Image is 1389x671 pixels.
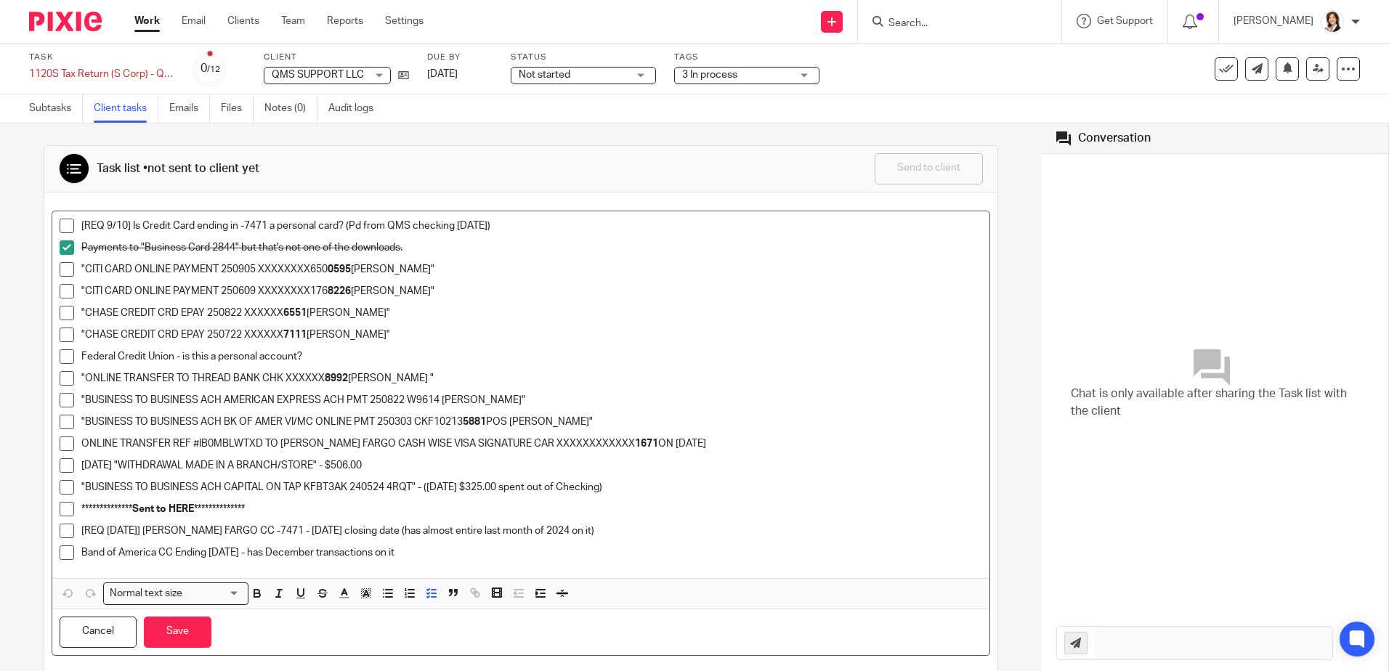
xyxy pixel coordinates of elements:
[272,70,364,80] span: QMS SUPPORT LLC
[1071,386,1359,420] span: Chat is only available after sharing the Task list with the client
[81,524,983,538] p: [REQ [DATE]] [PERSON_NAME] FARGO CC -7471 - [DATE] closing date (has almost entire last month of ...
[81,240,983,255] p: Payments to "Business Card 2844" but that's not one of the downloads.
[81,306,983,320] p: "CHASE CREDIT CRD EPAY 250822 XXXXXX [PERSON_NAME]"
[81,262,983,277] p: "CITI CARD ONLINE PAYMENT 250905 XXXXXXXX650 [PERSON_NAME]"
[182,14,206,28] a: Email
[327,14,363,28] a: Reports
[81,349,983,364] p: Federal Credit Union - is this a personal account?
[103,582,248,605] div: Search for option
[264,52,409,63] label: Client
[227,14,259,28] a: Clients
[1234,14,1313,28] p: [PERSON_NAME]
[328,94,384,123] a: Audit logs
[144,617,211,648] button: Save
[328,286,351,296] strong: 8226
[875,153,983,184] button: Send to client
[221,94,254,123] a: Files
[201,60,220,77] div: 0
[29,12,102,31] img: Pixie
[463,417,486,427] strong: 5881
[519,70,570,80] span: Not started
[427,52,493,63] label: Due by
[81,545,983,560] p: Band of America CC Ending [DATE] - has December transactions on it
[81,284,983,298] p: "CITI CARD ONLINE PAYMENT 250609 XXXXXXXX176 [PERSON_NAME]"
[29,94,83,123] a: Subtasks
[325,373,348,383] strong: 8992
[147,163,259,174] span: not sent to client yet
[81,371,983,386] p: "ONLINE TRANSFER TO THREAD BANK CHK XXXXXX [PERSON_NAME] "
[674,52,819,63] label: Tags
[281,14,305,28] a: Team
[283,308,307,318] strong: 6551
[81,436,983,451] p: ONLINE TRANSFER REF #IB0MBLWTXD TO [PERSON_NAME] FARGO CASH WISE VISA SIGNATURE CAR XXXXXXXXXXXX ...
[682,70,737,80] span: 3 In process
[97,161,259,176] div: Task list •
[169,94,210,123] a: Emails
[94,94,158,123] a: Client tasks
[81,480,983,495] p: "BUSINESS TO BUSINESS ACH CAPITAL ON TAP KFBT3AK 240524 4RQT" - ([DATE] $325.00 spent out of Chec...
[283,330,307,340] strong: 7111
[385,14,424,28] a: Settings
[187,586,240,601] input: Search for option
[427,69,458,79] span: [DATE]
[29,52,174,63] label: Task
[511,52,656,63] label: Status
[81,458,983,473] p: [DATE] "WITHDRAWAL MADE IN A BRANCH/STORE" - $506.00
[1097,16,1153,26] span: Get Support
[60,617,137,648] button: Cancel
[264,94,317,123] a: Notes (0)
[81,393,983,407] p: "BUSINESS TO BUSINESS ACH AMERICAN EXPRESS ACH PMT 250822 W9614 [PERSON_NAME]"
[887,17,1018,30] input: Search
[207,65,220,73] small: /12
[81,415,983,429] p: "BUSINESS TO BUSINESS ACH BK OF AMER VI/MC ONLINE PMT 250303 CKF10213 POS [PERSON_NAME]"
[1321,10,1344,33] img: BW%20Website%203%20-%20square.jpg
[1078,131,1151,146] div: Conversation
[635,439,658,449] strong: 1671
[107,586,186,601] span: Normal text size
[81,328,983,342] p: "CHASE CREDIT CRD EPAY 250722 XXXXXX [PERSON_NAME]"
[328,264,351,274] strong: 0595
[132,504,194,514] strong: Sent to HERE
[134,14,160,28] a: Work
[81,219,983,233] p: [REQ 9/10] Is Credit Card ending in -7471 a personal card? (Pd from QMS checking [DATE])
[29,67,174,81] div: 1120S Tax Return (S Corp) - QBO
